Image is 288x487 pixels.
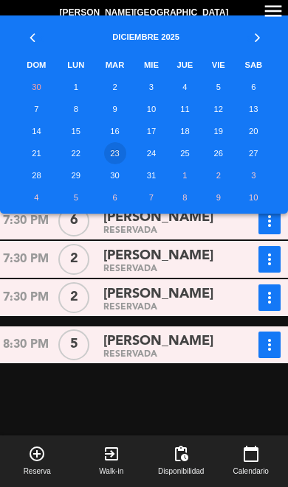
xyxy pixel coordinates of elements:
td: 9 [202,186,235,209]
th: MIE [135,54,168,76]
td: 5 [202,76,235,98]
span: [PERSON_NAME][GEOGRAPHIC_DATA] [60,6,229,21]
td: 20 [235,120,272,142]
td: 3 [235,164,272,186]
div: RESERVADA [103,304,239,311]
div: 7:30 PM [1,208,50,234]
td: 5 [58,186,95,209]
div: 2 [58,282,89,313]
i: more_vert [261,250,278,268]
td: 12 [202,98,235,120]
span: [PERSON_NAME] [103,331,213,352]
td: 17 [135,120,168,142]
button: more_vert [258,208,281,234]
i: calendar_today [242,445,260,463]
td: 9 [95,98,135,120]
i: more_vert [261,289,278,306]
i: more_vert [261,336,278,354]
td: 8 [58,98,95,120]
span: [PERSON_NAME] [103,207,213,228]
td: 31 [135,164,168,186]
th: LUN [58,54,95,76]
td: 30 [16,76,58,98]
td: 11 [168,98,202,120]
td: 27 [235,142,272,164]
div: RESERVADA [103,228,239,234]
td: 30 [95,164,135,186]
i: more_vert [261,212,278,230]
td: 28 [16,164,58,186]
div: 7:30 PM [1,246,50,273]
button: more_vert [258,284,281,311]
td: 26 [202,142,235,164]
th: JUE [168,54,202,76]
td: 14 [16,120,58,142]
span: Reserva [24,466,51,477]
button: more_vert [258,332,281,358]
td: 25 [168,142,202,164]
div: 2 [58,244,89,275]
div: 5 [58,329,89,360]
td: 16 [95,120,135,142]
td: 7 [135,186,168,209]
th: VIE [202,54,235,76]
span: [PERSON_NAME] [103,284,213,305]
span: Walk-in [99,466,123,477]
button: more_vert [258,246,281,273]
td: 18 [168,120,202,142]
td: 19 [202,120,235,142]
div: RESERVADA [103,351,239,358]
td: 10 [135,98,168,120]
td: 4 [168,76,202,98]
i: exit_to_app [103,445,120,463]
td: 23 [95,142,135,164]
th: MAR [95,54,135,76]
td: 2 [95,76,135,98]
td: 22 [58,142,95,164]
div: RESERVADA [103,266,239,273]
td: 1 [58,76,95,98]
th: Diciembre 2025 [58,15,235,54]
td: 3 [135,76,168,98]
td: 29 [58,164,95,186]
div: 8:30 PM [1,332,50,358]
td: 1 [168,164,202,186]
span: [PERSON_NAME] [103,245,213,267]
i: add_circle_outline [28,445,46,463]
td: 15 [58,120,95,142]
td: 2 [202,164,235,186]
th: » [235,15,272,54]
td: 13 [235,98,272,120]
th: « [16,15,58,54]
span: pending_actions [172,445,190,463]
th: DOM [16,54,58,76]
td: 21 [16,142,58,164]
div: 6 [58,206,89,237]
td: 10 [235,186,272,209]
td: 4 [16,186,58,209]
td: 24 [135,142,168,164]
span: Calendario [233,466,269,477]
div: 7:30 PM [1,284,50,311]
th: SAB [235,54,272,76]
td: 6 [95,186,135,209]
td: 6 [235,76,272,98]
td: 7 [16,98,58,120]
button: exit_to_appWalk-in [75,435,149,487]
td: 8 [168,186,202,209]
